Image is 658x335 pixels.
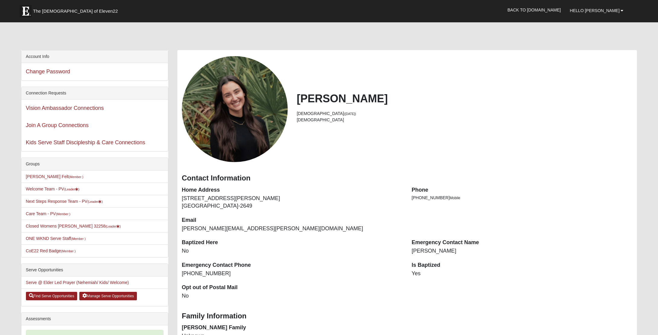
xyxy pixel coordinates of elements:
small: (Member ) [61,249,75,253]
a: Serve @ Elder Led Prayer (Nehemiah/ Kids/ Welcome) [26,280,129,285]
a: View Fullsize Photo [182,56,288,162]
a: Hello [PERSON_NAME] [565,3,628,18]
dt: Home Address [182,186,403,194]
dd: No [182,292,403,300]
small: (Leader ) [64,187,80,191]
a: Manage Serve Opportunities [79,292,137,300]
a: Kids Serve Staff Discipleship & Care Connections [26,139,145,145]
a: Join A Group Connections [26,122,89,128]
div: Assessments [21,313,168,325]
small: ([DATE]) [344,112,356,116]
a: Welcome Team - PV(Leader) [26,187,80,191]
small: (Member ) [69,175,83,179]
a: Vision Ambassador Connections [26,105,104,111]
a: Next Steps Response Team - PV(Leader) [26,199,103,204]
a: [PERSON_NAME] Felt(Member ) [26,174,84,179]
small: (Member ) [71,237,85,241]
a: Find Serve Opportunities [26,292,78,300]
dd: No [182,247,403,255]
span: The [DEMOGRAPHIC_DATA] of Eleven22 [33,8,118,14]
small: (Leader ) [87,200,103,203]
dd: [STREET_ADDRESS][PERSON_NAME] [GEOGRAPHIC_DATA]-2649 [182,195,403,210]
dt: Phone [412,186,632,194]
dd: [PHONE_NUMBER] [182,270,403,278]
span: Hello [PERSON_NAME] [570,8,620,13]
dt: Emergency Contact Phone [182,261,403,269]
div: Account Info [21,50,168,63]
h2: [PERSON_NAME] [297,92,632,105]
dd: [PERSON_NAME] [412,247,632,255]
li: [PHONE_NUMBER] [412,195,632,201]
li: [DEMOGRAPHIC_DATA] [297,117,632,123]
dt: Is Baptized [412,261,632,269]
dt: Email [182,216,403,224]
dd: Yes [412,270,632,278]
div: Connection Requests [21,87,168,100]
div: Groups [21,158,168,171]
small: (Leader ) [106,225,121,228]
dt: Emergency Contact Name [412,239,632,247]
a: The [DEMOGRAPHIC_DATA] of Eleven22 [17,2,137,17]
dt: Opt out of Postal Mail [182,284,403,292]
dt: Baptized Here [182,239,403,247]
h3: Family Information [182,312,633,321]
a: CoE22 Red Badge(Member ) [26,248,76,253]
dd: [PERSON_NAME][EMAIL_ADDRESS][PERSON_NAME][DOMAIN_NAME] [182,225,403,233]
a: ONE WKND Serve Staff(Member ) [26,236,86,241]
span: Mobile [450,196,460,200]
small: (Member ) [56,212,70,216]
a: Care Team - PV(Member ) [26,211,71,216]
a: Back to [DOMAIN_NAME] [503,2,565,18]
a: Closed Womens [PERSON_NAME] 32258(Leader) [26,224,121,228]
a: Change Password [26,69,70,75]
li: [DEMOGRAPHIC_DATA] [297,110,632,117]
img: Eleven22 logo [20,5,32,17]
div: Serve Opportunities [21,264,168,276]
h3: Contact Information [182,174,633,183]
